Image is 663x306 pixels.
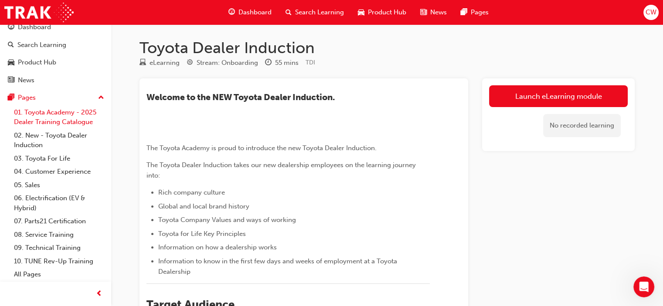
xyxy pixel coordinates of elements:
[158,243,277,251] span: Information on how a dealership works
[543,114,621,137] div: No recorded learning
[4,3,74,22] img: Trak
[420,7,427,18] span: news-icon
[3,17,108,90] button: DashboardSearch LearningProduct HubNews
[228,7,235,18] span: guage-icon
[158,257,399,276] span: Information to know in the first few days and weeks of employment at a Toyota Dealership
[8,24,14,31] span: guage-icon
[413,3,454,21] a: news-iconNews
[158,216,296,224] span: Toyota Company Values and ways of working
[265,57,299,68] div: Duration
[18,57,56,67] div: Product Hub
[10,215,108,228] a: 07. Parts21 Certification
[139,59,146,67] span: learningResourceType_ELEARNING-icon
[10,178,108,192] a: 05. Sales
[18,22,51,32] div: Dashboard
[3,54,108,71] a: Product Hub
[8,59,14,67] span: car-icon
[368,7,406,17] span: Product Hub
[3,90,108,106] button: Pages
[8,41,14,49] span: search-icon
[10,165,108,178] a: 04. Customer Experience
[643,5,659,20] button: CW
[295,7,344,17] span: Search Learning
[158,188,225,196] span: Rich company culture
[471,7,489,17] span: Pages
[146,92,335,102] span: ​Welcome to the NEW Toyota Dealer Induction.
[3,19,108,35] a: Dashboard
[306,59,315,66] span: Learning resource code
[454,3,496,21] a: pages-iconPages
[10,152,108,165] a: 03. Toyota For Life
[461,7,467,18] span: pages-icon
[197,58,258,68] div: Stream: Onboarding
[17,40,66,50] div: Search Learning
[238,7,272,17] span: Dashboard
[8,77,14,84] span: news-icon
[18,93,36,103] div: Pages
[358,7,364,18] span: car-icon
[146,161,418,179] span: The Toyota Dealer Induction takes our new dealership employees on the learning journey into:
[221,3,279,21] a: guage-iconDashboard
[3,37,108,53] a: Search Learning
[139,57,180,68] div: Type
[158,230,246,238] span: Toyota for Life Key Principles
[275,58,299,68] div: 55 mins
[10,255,108,268] a: 10. TUNE Rev-Up Training
[633,276,654,297] iframe: Intercom live chat
[139,38,635,57] h1: Toyota Dealer Induction
[96,289,102,299] span: prev-icon
[10,192,108,215] a: 06. Electrification (EV & Hybrid)
[8,94,14,102] span: pages-icon
[3,72,108,88] a: News
[18,75,34,85] div: News
[286,7,292,18] span: search-icon
[150,58,180,68] div: eLearning
[158,202,249,210] span: Global and local brand history
[10,268,108,281] a: All Pages
[98,92,104,104] span: up-icon
[187,57,258,68] div: Stream
[646,7,656,17] span: CW
[351,3,413,21] a: car-iconProduct Hub
[10,241,108,255] a: 09. Technical Training
[10,106,108,129] a: 01. Toyota Academy - 2025 Dealer Training Catalogue
[430,7,447,17] span: News
[10,129,108,152] a: 02. New - Toyota Dealer Induction
[265,59,272,67] span: clock-icon
[10,228,108,242] a: 08. Service Training
[146,144,377,152] span: The Toyota Academy is proud to introduce the new Toyota Dealer Induction.
[489,85,628,107] a: Launch eLearning module
[279,3,351,21] a: search-iconSearch Learning
[187,59,193,67] span: target-icon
